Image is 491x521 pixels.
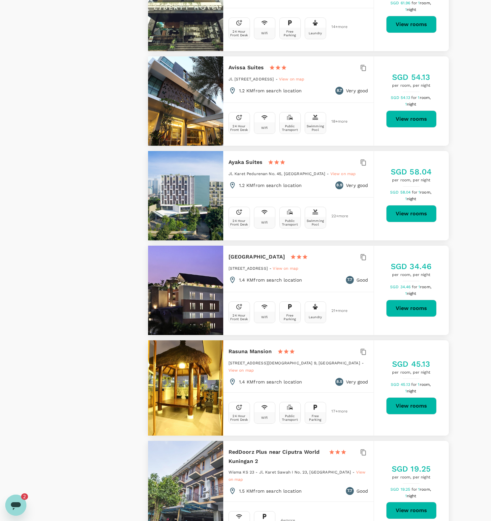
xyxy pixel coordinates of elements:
[276,77,279,81] span: -
[21,493,34,500] iframe: Number of unread messages
[336,379,342,385] span: 8.5
[418,1,432,5] span: 1
[331,119,341,124] span: 18 + more
[230,219,248,226] div: 24 Hour Front Desk
[392,82,430,89] span: per room, per night
[5,495,26,516] iframe: Button to launch messaging window, 2 unread messages
[346,87,368,94] p: Very good
[261,315,268,319] div: Wifi
[331,409,341,414] span: 17 + more
[392,474,431,481] span: per room, per night
[391,382,411,387] span: SGD 45.13
[405,291,417,296] span: 1
[356,277,368,283] p: Good
[281,219,299,226] div: Public Transport
[390,487,411,492] span: SGD 19.25
[229,158,263,167] h6: Ayaka Suites
[392,359,430,369] h5: SGD 45.13
[407,494,416,498] span: night
[331,309,341,313] span: 21 + more
[420,95,431,100] span: room,
[420,487,431,492] span: room,
[347,277,352,283] span: 7.7
[412,285,418,289] span: for
[420,190,431,195] span: room,
[420,1,431,5] span: room,
[230,124,248,132] div: 24 Hour Front Desk
[273,265,298,271] a: View on map
[306,124,324,132] div: Swimming Pool
[281,314,299,321] div: Free Parking
[327,171,330,176] span: -
[386,397,437,414] button: View rooms
[386,205,437,222] a: View rooms
[353,470,356,475] span: -
[420,285,431,289] span: room,
[405,494,417,498] span: 1
[261,31,268,35] div: Wifi
[239,87,302,94] p: 1.2 KM from search location
[331,214,341,218] span: 22 + more
[386,502,437,519] button: View rooms
[418,487,432,492] span: 1
[281,30,299,37] div: Free Parking
[331,25,341,29] span: 14 + more
[407,389,416,393] span: night
[386,110,437,128] button: View rooms
[391,95,411,100] span: SGD 54.13
[261,126,268,130] div: Wifi
[309,315,322,319] div: Laundry
[362,361,364,365] span: -
[390,190,412,195] span: SGD 58.04
[391,177,432,184] span: per room, per night
[386,300,437,317] button: View rooms
[418,95,432,100] span: 1
[347,488,352,494] span: 7.7
[230,30,248,37] div: 24 Hour Front Desk
[330,171,356,176] span: View on map
[418,285,432,289] span: 1
[281,124,299,132] div: Public Transport
[261,221,268,224] div: Wifi
[392,72,430,82] h5: SGD 54.13
[229,361,360,365] span: [STREET_ADDRESS][DEMOGRAPHIC_DATA] 9, [GEOGRAPHIC_DATA]
[412,1,418,5] span: for
[412,487,418,492] span: for
[356,488,368,494] p: Good
[337,87,342,94] span: 8.7
[239,277,302,283] p: 1.4 KM from search location
[405,197,417,201] span: 1
[391,272,432,278] span: per room, per night
[407,7,416,12] span: night
[336,182,342,189] span: 8.9
[405,389,417,393] span: 1
[230,314,248,321] div: 24 Hour Front Desk
[269,266,273,271] span: -
[261,416,268,419] div: Wifi
[346,182,368,189] p: Very good
[418,190,432,195] span: 1
[281,414,299,421] div: Public Transport
[306,414,324,421] div: Free Parking
[239,488,302,494] p: 1.5 KM from search location
[420,382,431,387] span: room,
[306,219,324,226] div: Swimming Pool
[386,16,437,33] button: View rooms
[390,1,411,5] span: SGD 61.96
[230,414,248,421] div: 24 Hour Front Desk
[346,379,368,385] p: Very good
[391,167,432,177] h5: SGD 58.04
[407,197,416,201] span: night
[391,261,432,272] h5: SGD 34.46
[229,77,274,81] span: Jl. [STREET_ADDRESS]
[330,171,356,176] a: View on map
[229,469,366,482] a: View on map
[390,285,412,289] span: SGD 34.46
[418,382,432,387] span: 1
